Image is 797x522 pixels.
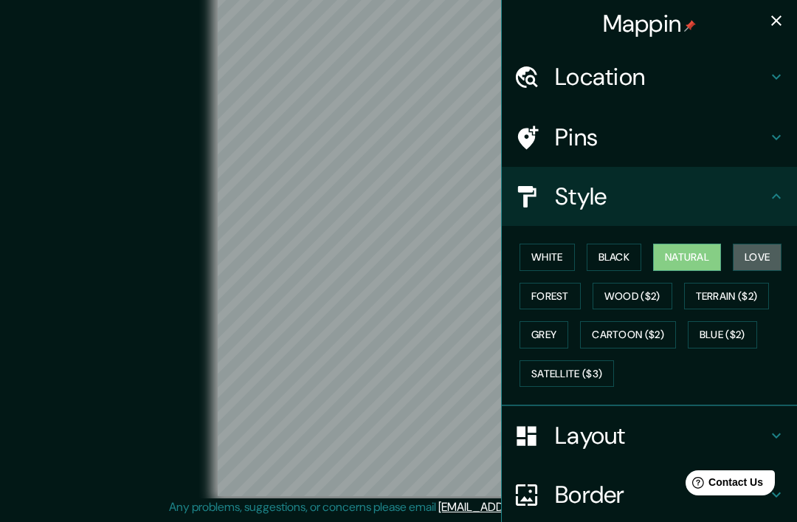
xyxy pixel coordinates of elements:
[684,283,770,310] button: Terrain ($2)
[520,283,581,310] button: Forest
[593,283,672,310] button: Wood ($2)
[502,108,797,167] div: Pins
[555,182,767,211] h4: Style
[520,360,614,388] button: Satellite ($3)
[520,321,568,348] button: Grey
[438,499,621,515] a: [EMAIL_ADDRESS][DOMAIN_NAME]
[684,20,696,32] img: pin-icon.png
[502,47,797,106] div: Location
[733,244,782,271] button: Love
[653,244,721,271] button: Natural
[520,244,575,271] button: White
[587,244,642,271] button: Black
[580,321,676,348] button: Cartoon ($2)
[555,421,767,450] h4: Layout
[688,321,757,348] button: Blue ($2)
[502,406,797,465] div: Layout
[555,62,767,92] h4: Location
[603,9,697,38] h4: Mappin
[666,464,781,506] iframe: Help widget launcher
[555,480,767,509] h4: Border
[169,498,623,516] p: Any problems, suggestions, or concerns please email .
[555,123,767,152] h4: Pins
[502,167,797,226] div: Style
